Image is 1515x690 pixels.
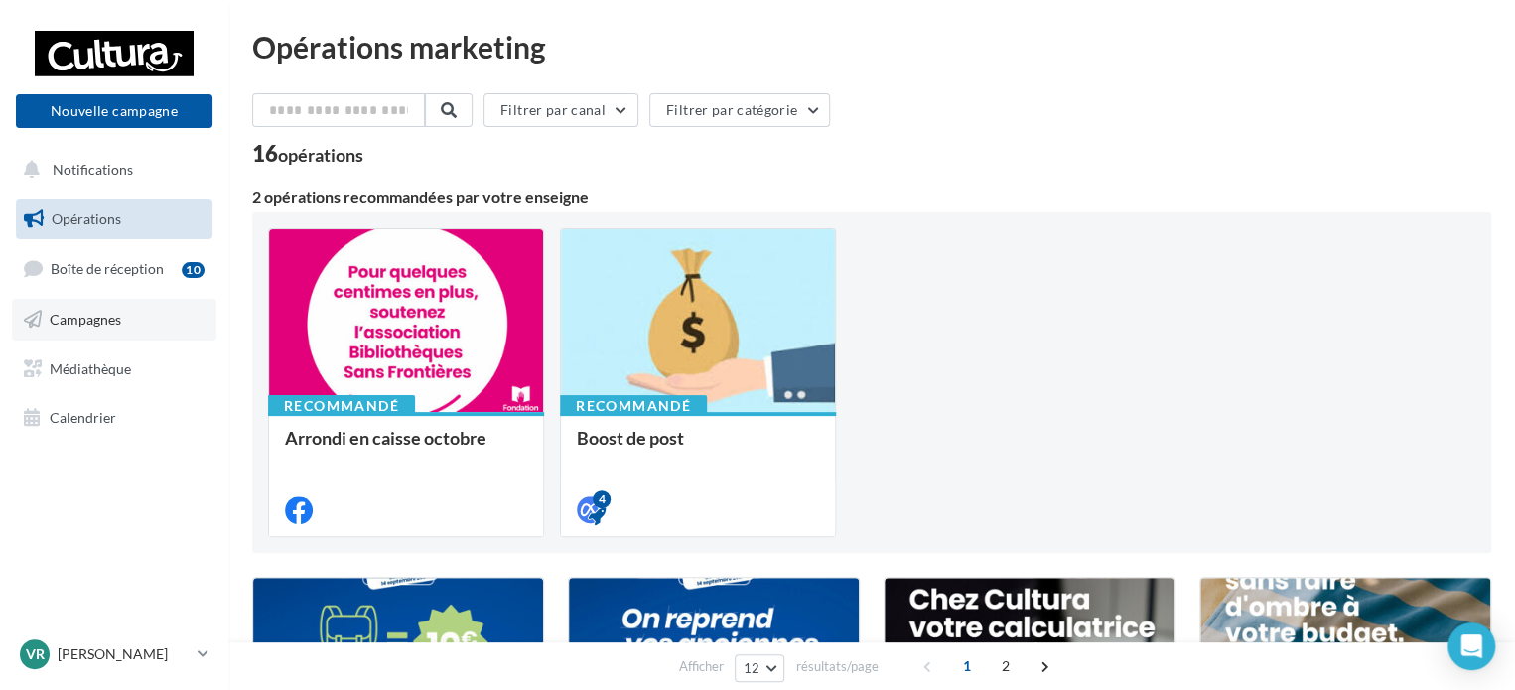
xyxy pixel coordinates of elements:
button: Notifications [12,149,208,191]
div: 10 [182,262,205,278]
span: Afficher [679,657,724,676]
button: 12 [735,654,785,682]
div: Boost de post [577,428,819,468]
button: Filtrer par catégorie [649,93,830,127]
span: Notifications [53,161,133,178]
a: Vr [PERSON_NAME] [16,635,212,673]
span: Vr [26,644,45,664]
div: Opérations marketing [252,32,1491,62]
div: 2 opérations recommandées par votre enseigne [252,189,1491,205]
span: résultats/page [795,657,878,676]
span: Calendrier [50,409,116,426]
a: Boîte de réception10 [12,247,216,290]
a: Opérations [12,199,216,240]
span: 1 [951,650,983,682]
span: 12 [744,660,760,676]
div: Recommandé [268,395,415,417]
a: Médiathèque [12,348,216,390]
div: 16 [252,143,363,165]
a: Campagnes [12,299,216,341]
span: Opérations [52,210,121,227]
span: 2 [990,650,1022,682]
div: Open Intercom Messenger [1447,622,1495,670]
a: Calendrier [12,397,216,439]
div: Recommandé [560,395,707,417]
div: 4 [593,490,611,508]
p: [PERSON_NAME] [58,644,190,664]
div: Arrondi en caisse octobre [285,428,527,468]
button: Filtrer par canal [483,93,638,127]
span: Médiathèque [50,359,131,376]
div: opérations [278,146,363,164]
span: Campagnes [50,311,121,328]
span: Boîte de réception [51,260,164,277]
button: Nouvelle campagne [16,94,212,128]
